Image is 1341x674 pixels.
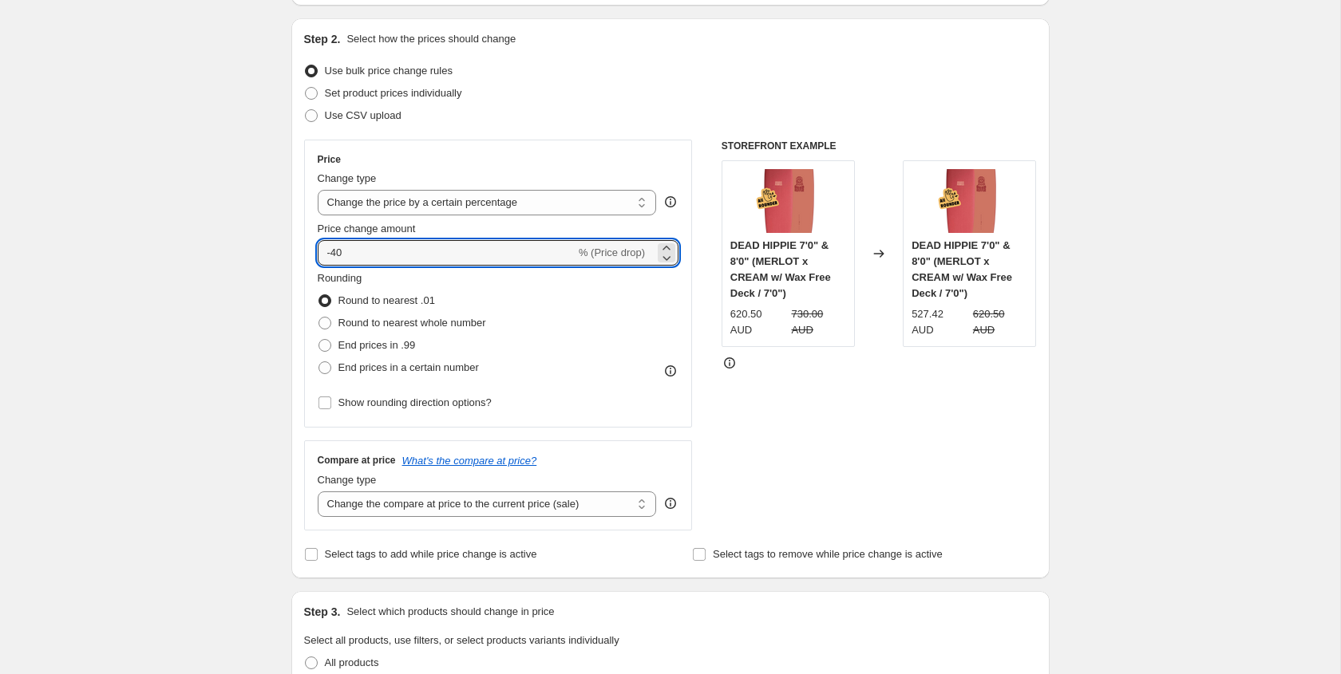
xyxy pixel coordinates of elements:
span: Use bulk price change rules [325,65,453,77]
img: 7_80x.png [938,169,1002,233]
span: DEAD HIPPIE 7'0" & 8'0" (MERLOT x CREAM w/ Wax Free Deck / 7'0") [912,239,1012,299]
span: Set product prices individually [325,87,462,99]
div: 527.42 AUD [912,306,967,338]
span: % (Price drop) [579,246,645,258]
div: 620.50 AUD [730,306,785,338]
img: 7_80x.png [756,169,820,233]
div: help [663,495,678,511]
h3: Price [318,153,341,166]
strike: 730.00 AUD [791,306,846,338]
span: Show rounding direction options? [338,396,492,408]
span: Change type [318,474,377,486]
button: What's the compare at price? [402,455,537,467]
span: DEAD HIPPIE 7'0" & 8'0" (MERLOT x CREAM w/ Wax Free Deck / 7'0") [730,239,831,299]
span: Use CSV upload [325,109,402,121]
span: Rounding [318,272,362,284]
h2: Step 3. [304,604,341,620]
p: Select how the prices should change [346,31,516,47]
span: Round to nearest .01 [338,294,435,306]
span: Select tags to remove while price change is active [713,548,943,560]
span: All products [325,656,379,668]
div: help [663,194,678,210]
span: Price change amount [318,223,416,235]
span: Select tags to add while price change is active [325,548,537,560]
h6: STOREFRONT EXAMPLE [722,140,1037,152]
span: Round to nearest whole number [338,317,486,329]
span: Select all products, use filters, or select products variants individually [304,634,619,646]
span: End prices in .99 [338,339,416,351]
h2: Step 2. [304,31,341,47]
h3: Compare at price [318,454,396,467]
input: -15 [318,240,576,266]
span: End prices in a certain number [338,361,479,373]
span: Change type [318,172,377,184]
p: Select which products should change in price [346,604,554,620]
strike: 620.50 AUD [973,306,1028,338]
